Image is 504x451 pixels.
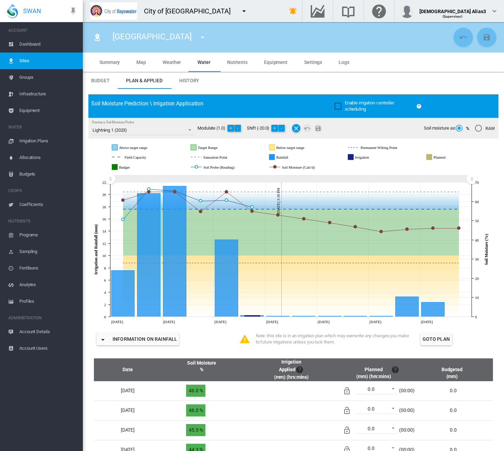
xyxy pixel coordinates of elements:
[122,218,124,221] circle: Soil Probe (Reading) Sat 23 Aug, 2025 50.5
[419,401,493,420] td: 0.0
[102,180,106,185] tspan: 22
[227,125,234,132] button: +
[286,4,300,18] button: icon-bell-ring
[99,336,107,344] md-icon: icon-menu-down
[214,319,226,323] tspan: [DATE]
[112,144,175,151] g: Above target range
[19,102,77,119] span: Equipment
[19,227,77,243] span: Programs
[343,426,351,434] md-icon: Irrigation unlocked
[147,188,150,190] circle: Soil Probe (Reading) Sun 24 Aug, 2025 66.4
[186,385,205,397] span: 46.0 %
[19,133,77,149] span: Irrigation Plans
[191,154,253,160] g: Saturation Point
[19,243,77,260] span: Sampling
[173,190,176,193] circle: Soil Moisture (Calc'd) Mon 25 Aug, 2025 65
[424,125,456,131] span: Soil moisture as:
[173,190,176,192] circle: Soil Probe (Reading) Mon 25 Aug, 2025 65.4
[256,333,412,345] div: Note: this site is in an irrigation plan which may overwrite any changes you make to future irrig...
[94,401,156,420] td: [DATE]
[102,192,106,197] tspan: 20
[19,166,77,182] span: Budgets
[276,188,280,214] tspan: [DATE] 3:18 PM
[271,125,278,132] button: +
[102,217,106,221] tspan: 16
[270,144,332,151] g: Below target range
[156,358,248,381] th: Soil Moisture %
[419,381,493,401] td: 0.0
[399,407,414,414] div: (00:00)
[475,200,479,204] tspan: 60
[421,319,433,323] tspan: [DATE]
[69,7,77,15] md-icon: icon-pin
[475,125,495,132] md-radio-button: RAW
[380,230,382,233] circle: Soil Moisture (Calc'd) Tue 02 Sep, 2025 44.3
[19,293,77,310] span: Profiles
[241,315,264,317] g: Rainfall Thu 28 Aug, 2025 0.2
[278,125,285,132] button: -
[339,59,349,65] span: Logs
[303,124,311,132] button: Cancel Changes
[421,302,445,317] g: Rainfall Thu 04 Sep, 2025 2.4
[93,128,127,133] div: Lightning 1 (2023)
[475,295,479,300] tspan: 10
[484,234,489,265] tspan: Soil Moisture (%)
[112,154,170,160] g: Field Capacity
[303,124,311,132] md-icon: icon-undo
[19,86,77,102] span: Infrastructure
[94,381,156,401] td: [DATE]
[19,323,77,340] span: Account Details
[8,122,77,133] span: WATER
[163,319,175,323] tspan: [DATE]
[186,424,205,436] span: 45.5 %
[399,387,414,394] div: (00:00)
[93,33,101,41] md-icon: icon-map-marker-radius
[225,199,228,201] circle: Soil Probe (Reading) Wed 27 Aug, 2025 60.599999999999994
[8,185,77,196] span: CROPS
[466,173,478,185] g: Zoom chart using cursor arrows
[234,125,241,132] button: -
[136,59,146,65] span: Map
[104,315,106,319] tspan: 0
[110,175,472,182] rect: Zoom chart using cursor arrows
[126,78,163,83] span: Plan & Applied
[475,276,479,281] tspan: 20
[122,199,124,201] circle: Soil Moisture (Calc'd) Sat 23 Aug, 2025 60.6
[270,164,341,170] g: Soil Moisture (Calc'd)
[399,427,414,434] div: (00:00)
[369,319,381,323] tspan: [DATE]
[19,276,77,293] span: Analytes
[90,30,104,44] button: Click to go to list of Sites
[102,205,106,209] tspan: 18
[302,217,305,220] circle: Soil Moisture (Calc'd) Sat 30 Aug, 2025 50.9
[343,387,351,395] md-icon: Irrigation unlocked
[102,229,106,233] tspan: 14
[475,180,479,185] tspan: 70
[475,257,479,261] tspan: 30
[225,190,228,193] circle: Soil Moisture (Calc'd) Wed 27 Aug, 2025 65
[113,32,192,41] span: [GEOGRAPHIC_DATA]
[179,78,199,83] span: History
[266,319,278,323] tspan: [DATE]
[428,154,468,160] g: Planned
[443,15,463,18] span: (Supervisor)
[251,206,253,208] circle: Soil Probe (Reading) Thu 28 Aug, 2025 57
[318,319,330,323] tspan: [DATE]
[292,124,300,132] button: Remove
[354,225,357,228] circle: Soil Moisture (Calc'd) Mon 01 Sep, 2025 46.7
[251,210,253,213] circle: Soil Moisture (Calc'd) Thu 28 Aug, 2025 54.8
[454,28,473,47] button: Cancel Changes
[191,144,242,151] g: Target Range
[295,366,304,374] md-icon: Runtimes shown here are estimates based on total irrigation applied and block application rates.
[199,199,202,202] circle: Soil Probe (Reading) Tue 26 Aug, 2025 60.2
[92,125,194,135] md-select: Overlay a Soil Moisture Probe: Lightning 1 (2023)
[7,4,18,18] img: SWAN-Landscape-Logo-Colour-drop.png
[245,315,260,317] g: Irrigation Thu 28 Aug, 2025 0.2
[23,7,41,15] span: SWAN
[335,100,414,112] md-checkbox: Enable irrigation controller scheduling
[215,239,238,317] g: Rainfall Wed 27 Aug, 2025 12.6
[197,124,247,132] div: Modulate (1.0)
